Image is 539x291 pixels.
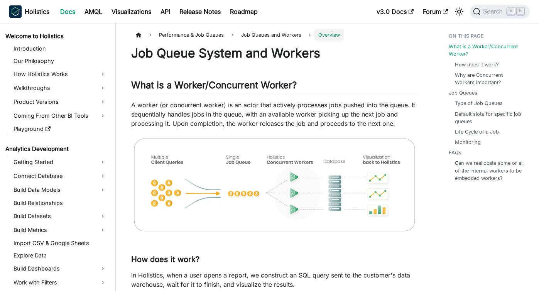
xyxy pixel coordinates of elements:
[107,5,156,18] a: Visualizations
[3,144,109,154] a: Analytics Development
[237,29,305,41] span: Job Queues and Workers
[455,100,503,107] a: Type of Job Queues
[9,5,49,18] a: HolisticsHolistics
[11,96,109,108] a: Product Versions
[25,7,49,16] b: Holistics
[3,31,109,42] a: Welcome to Holistics
[131,255,418,264] h3: How does it work?
[155,29,228,41] span: Performance & Job Queues
[11,56,109,66] a: Our Philosophy
[455,110,524,125] a: Default slots for specific job queues
[11,124,109,134] a: Playground
[455,71,524,86] a: Why are Concurrent Workers important?
[11,43,109,54] a: Introduction
[11,262,109,275] a: Build Dashboards
[449,149,461,156] a: FAQs
[131,29,146,41] a: Home page
[507,8,515,15] kbd: ⌘
[481,8,507,15] span: Search
[11,68,109,80] a: How Holistics Works
[455,128,499,135] a: Life Cycle of a Job
[11,170,109,182] a: Connect Database
[453,5,465,18] button: Switch between dark and light mode (currently light mode)
[449,89,477,96] a: Job Queues
[517,8,524,15] kbd: K
[156,5,175,18] a: API
[372,5,418,18] a: v3.0 Docs
[11,184,109,196] a: Build Data Models
[131,271,418,289] p: In Holistics, when a user opens a report, we construct an SQL query sent to the customer's data w...
[11,276,109,289] a: Work with Filters
[11,110,109,122] a: Coming From Other BI Tools
[131,29,418,41] nav: Breadcrumbs
[11,210,109,222] a: Build Datasets
[131,100,418,128] p: A worker (or concurrent worker) is an actor that actively processes jobs pushed into the queue. I...
[455,159,524,182] a: Can we reallocate some or all of the internal workers to be embedded workers?
[11,238,109,249] a: Import CSV & Google Sheets
[131,80,418,94] h2: What is a Worker/Concurrent Worker?
[449,43,527,58] a: What is a Worker/Concurrent Worker?
[131,46,418,61] h1: Job Queue System and Workers
[175,5,225,18] a: Release Notes
[56,5,80,18] a: Docs
[418,5,453,18] a: Forum
[11,198,109,208] a: Build Relationships
[11,82,109,94] a: Walkthroughs
[11,250,109,261] a: Explore Data
[80,5,107,18] a: AMQL
[470,5,530,19] button: Search (Command+K)
[314,29,344,41] span: Overview
[11,224,109,236] a: Build Metrics
[455,139,481,146] a: Monitoring
[11,156,109,168] a: Getting Started
[225,5,262,18] a: Roadmap
[455,61,499,68] a: How does it work?
[9,5,22,18] img: Holistics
